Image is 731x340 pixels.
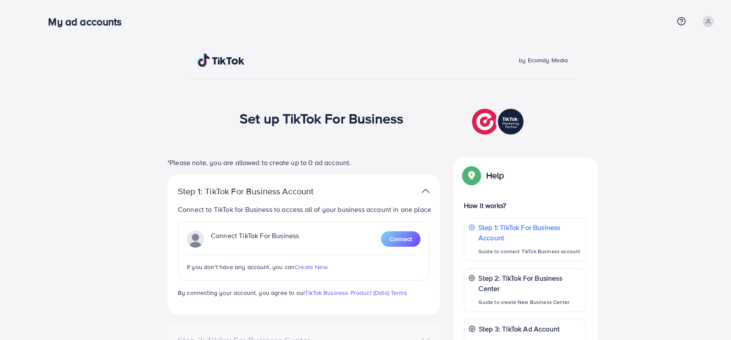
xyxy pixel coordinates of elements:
h3: My ad accounts [48,15,128,28]
span: by Ecomdy Media [519,56,568,64]
p: How it works? [464,200,586,211]
p: *Please note, you are allowed to create up to 0 ad account. [168,157,440,168]
img: TikTok [198,53,245,67]
p: Step 1: TikTok For Business Account [178,186,341,196]
p: Guide to create New Business Center [478,297,581,307]
img: TikTok partner [422,185,429,197]
p: Step 2: TikTok For Business Center [478,273,581,294]
p: Step 1: TikTok For Business Account [478,222,581,243]
img: Popup guide [464,168,479,183]
h1: Set up TikTok For Business [240,110,403,126]
img: TikTok partner [472,107,526,137]
p: Help [486,170,504,181]
p: Step 3: TikTok Ad Account [479,324,560,334]
p: Guide to connect TikTok Business account [478,246,581,257]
